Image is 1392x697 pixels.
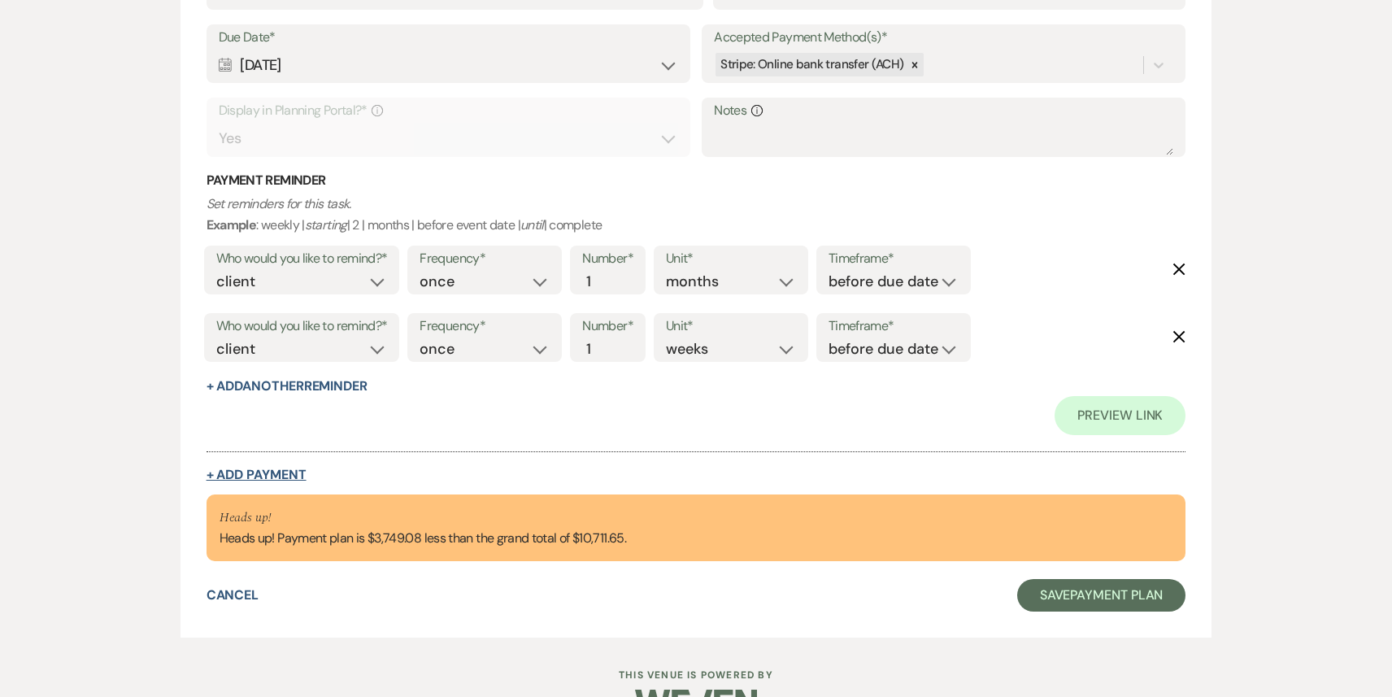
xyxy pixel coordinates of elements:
[219,50,678,81] div: [DATE]
[829,247,959,271] label: Timeframe*
[207,589,259,602] button: Cancel
[207,380,368,393] button: + AddAnotherReminder
[666,247,796,271] label: Unit*
[219,26,678,50] label: Due Date*
[207,216,257,233] b: Example
[420,247,550,271] label: Frequency*
[420,315,550,338] label: Frequency*
[219,99,678,123] label: Display in Planning Portal?*
[714,99,1173,123] label: Notes
[207,172,1186,189] h3: Payment Reminder
[216,315,388,338] label: Who would you like to remind?*
[720,56,903,72] span: Stripe: Online bank transfer (ACH)
[207,195,351,212] i: Set reminders for this task.
[666,315,796,338] label: Unit*
[220,508,626,529] p: Heads up!
[207,468,307,481] button: + Add Payment
[216,247,388,271] label: Who would you like to remind?*
[714,26,1173,50] label: Accepted Payment Method(s)*
[829,315,959,338] label: Timeframe*
[582,315,633,338] label: Number*
[220,508,626,548] div: Heads up! Payment plan is $3,749.08 less than the grand total of $10,711.65.
[207,194,1186,235] p: : weekly | | 2 | months | before event date | | complete
[305,216,347,233] i: starting
[520,216,544,233] i: until
[582,247,633,271] label: Number*
[1055,396,1185,435] a: Preview Link
[1017,579,1186,612] button: SavePayment Plan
